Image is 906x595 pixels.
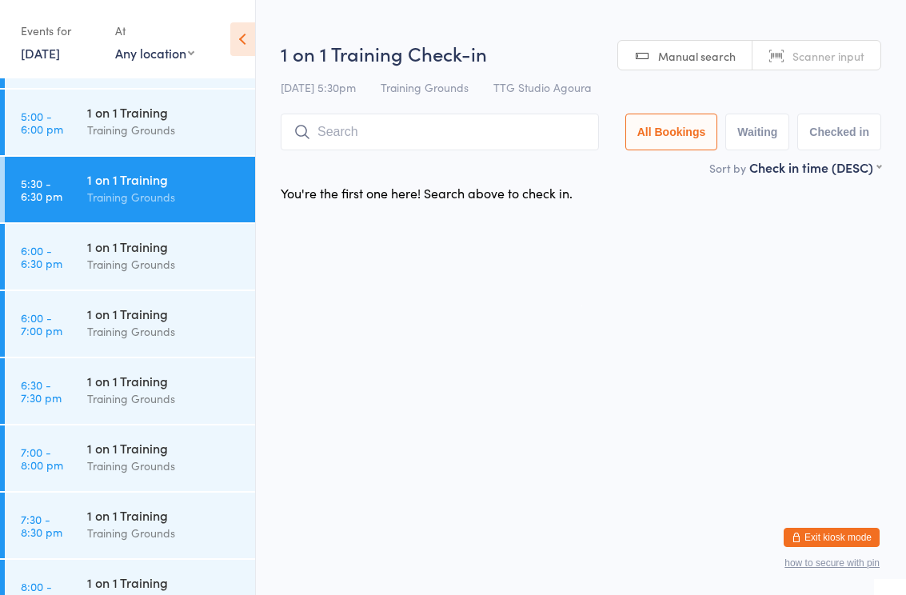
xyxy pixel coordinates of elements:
a: 5:30 -6:30 pm1 on 1 TrainingTraining Grounds [5,157,255,222]
div: 1 on 1 Training [87,372,241,389]
time: 5:00 - 6:00 pm [21,110,63,135]
div: 1 on 1 Training [87,103,241,121]
div: Training Grounds [87,322,241,341]
div: 1 on 1 Training [87,439,241,457]
a: 6:30 -7:30 pm1 on 1 TrainingTraining Grounds [5,358,255,424]
div: Any location [115,44,194,62]
div: Training Grounds [87,188,241,206]
div: Training Grounds [87,524,241,542]
time: 6:00 - 7:00 pm [21,311,62,337]
a: 7:30 -8:30 pm1 on 1 TrainingTraining Grounds [5,493,255,558]
div: 1 on 1 Training [87,305,241,322]
time: 6:00 - 6:30 pm [21,244,62,270]
div: Training Grounds [87,457,241,475]
time: 5:30 - 6:30 pm [21,177,62,202]
div: Training Grounds [87,121,241,139]
div: You're the first one here! Search above to check in. [281,184,573,202]
h2: 1 on 1 Training Check-in [281,40,881,66]
div: Check in time (DESC) [749,158,881,176]
button: how to secure with pin [784,557,880,569]
a: 5:00 -6:00 pm1 on 1 TrainingTraining Grounds [5,90,255,155]
div: At [115,18,194,44]
button: Exit kiosk mode [784,528,880,547]
div: Training Grounds [87,255,241,274]
time: 7:00 - 8:00 pm [21,445,63,471]
button: All Bookings [625,114,718,150]
a: 7:00 -8:00 pm1 on 1 TrainingTraining Grounds [5,425,255,491]
div: Events for [21,18,99,44]
span: [DATE] 5:30pm [281,79,356,95]
span: TTG Studio Agoura [493,79,591,95]
button: Waiting [725,114,789,150]
a: 6:00 -7:00 pm1 on 1 TrainingTraining Grounds [5,291,255,357]
div: 1 on 1 Training [87,506,241,524]
div: 1 on 1 Training [87,573,241,591]
label: Sort by [709,160,746,176]
a: 6:00 -6:30 pm1 on 1 TrainingTraining Grounds [5,224,255,290]
input: Search [281,114,599,150]
div: 1 on 1 Training [87,170,241,188]
button: Checked in [797,114,881,150]
time: 7:30 - 8:30 pm [21,513,62,538]
span: Manual search [658,48,736,64]
time: 6:30 - 7:30 pm [21,378,62,404]
span: Scanner input [792,48,864,64]
div: 1 on 1 Training [87,238,241,255]
span: Training Grounds [381,79,469,95]
div: Training Grounds [87,389,241,408]
a: [DATE] [21,44,60,62]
